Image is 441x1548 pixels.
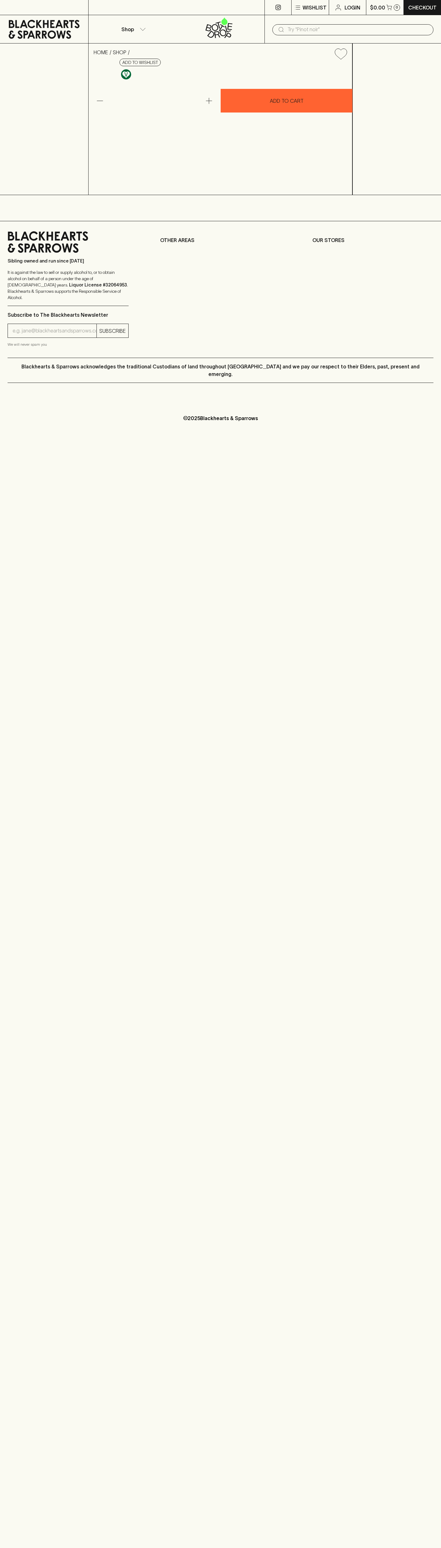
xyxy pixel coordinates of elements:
button: SUBSCRIBE [97,324,128,338]
p: Checkout [408,4,437,11]
p: $0.00 [370,4,385,11]
strong: Liquor License #32064953 [69,282,127,287]
button: Shop [89,15,177,43]
p: Subscribe to The Blackhearts Newsletter [8,311,129,319]
button: ADD TO CART [221,89,352,113]
button: Add to wishlist [332,46,350,62]
p: Shop [121,26,134,33]
p: OTHER AREAS [160,236,281,244]
p: ADD TO CART [270,97,304,105]
p: 0 [396,6,398,9]
img: Vegan [121,69,131,79]
a: HOME [94,49,108,55]
p: We will never spam you [8,341,129,348]
p: Sibling owned and run since [DATE] [8,258,129,264]
a: Made without the use of any animal products. [119,68,133,81]
p: SUBSCRIBE [99,327,126,335]
button: Add to wishlist [119,59,161,66]
a: SHOP [113,49,126,55]
p: Blackhearts & Sparrows acknowledges the traditional Custodians of land throughout [GEOGRAPHIC_DAT... [12,363,429,378]
p: Login [345,4,360,11]
img: 41211.png [89,65,352,195]
p: It is against the law to sell or supply alcohol to, or to obtain alcohol on behalf of a person un... [8,269,129,301]
p: Wishlist [303,4,327,11]
input: e.g. jane@blackheartsandsparrows.com.au [13,326,96,336]
input: Try "Pinot noir" [287,25,428,35]
p: OUR STORES [312,236,433,244]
